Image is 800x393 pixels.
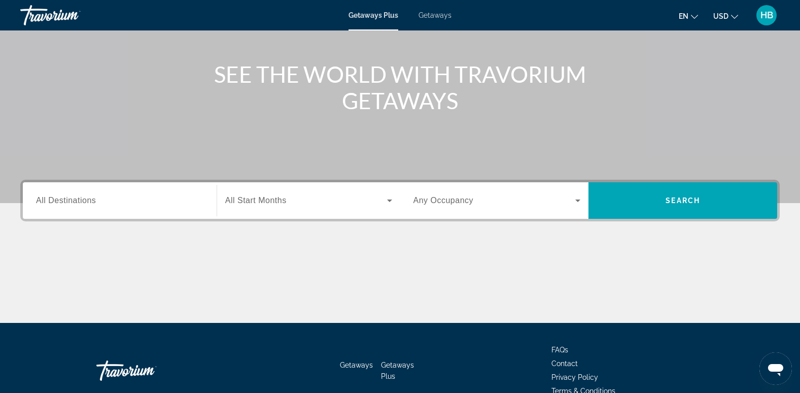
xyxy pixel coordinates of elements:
[551,359,578,368] a: Contact
[381,361,414,380] a: Getaways Plus
[36,195,203,207] input: Select destination
[36,196,96,205] span: All Destinations
[753,5,780,26] button: User Menu
[679,9,698,23] button: Change language
[760,10,773,20] span: HB
[225,196,287,205] span: All Start Months
[588,182,777,219] button: Search
[23,182,777,219] div: Search widget
[759,352,792,385] iframe: Button to launch messaging window
[349,11,398,19] a: Getaways Plus
[96,355,198,386] a: Go Home
[679,12,688,20] span: en
[413,196,474,205] span: Any Occupancy
[713,9,738,23] button: Change currency
[551,373,598,381] a: Privacy Policy
[666,196,700,205] span: Search
[210,61,590,114] h1: SEE THE WORLD WITH TRAVORIUM GETAWAYS
[713,12,728,20] span: USD
[20,2,122,28] a: Travorium
[419,11,451,19] a: Getaways
[340,361,373,369] a: Getaways
[551,346,568,354] a: FAQs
